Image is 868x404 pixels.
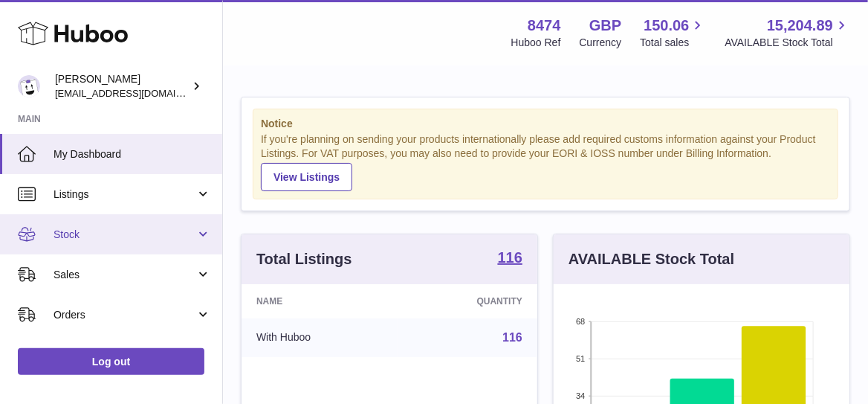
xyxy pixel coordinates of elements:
span: 15,204.89 [767,16,833,36]
a: View Listings [261,163,352,191]
strong: 116 [498,250,522,265]
div: [PERSON_NAME] [55,72,189,100]
a: 116 [498,250,522,268]
img: orders@neshealth.com [18,75,40,97]
text: 34 [576,391,585,400]
strong: 8474 [528,16,561,36]
div: Currency [580,36,622,50]
span: My Dashboard [54,147,211,161]
a: 150.06 Total sales [640,16,706,50]
span: [EMAIL_ADDRESS][DOMAIN_NAME] [55,87,218,99]
th: Name [242,284,398,318]
strong: GBP [589,16,621,36]
div: Huboo Ref [511,36,561,50]
span: Stock [54,228,195,242]
td: With Huboo [242,318,398,357]
span: Total sales [640,36,706,50]
span: Sales [54,268,195,282]
a: 116 [502,331,522,344]
div: If you're planning on sending your products internationally please add required customs informati... [261,132,830,190]
a: 15,204.89 AVAILABLE Stock Total [725,16,850,50]
span: Orders [54,308,195,322]
span: 150.06 [644,16,689,36]
h3: Total Listings [256,249,352,269]
text: 51 [576,354,585,363]
span: AVAILABLE Stock Total [725,36,850,50]
a: Log out [18,348,204,375]
th: Quantity [398,284,537,318]
span: Listings [54,187,195,202]
text: 68 [576,317,585,326]
strong: Notice [261,117,830,131]
h3: AVAILABLE Stock Total [569,249,734,269]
